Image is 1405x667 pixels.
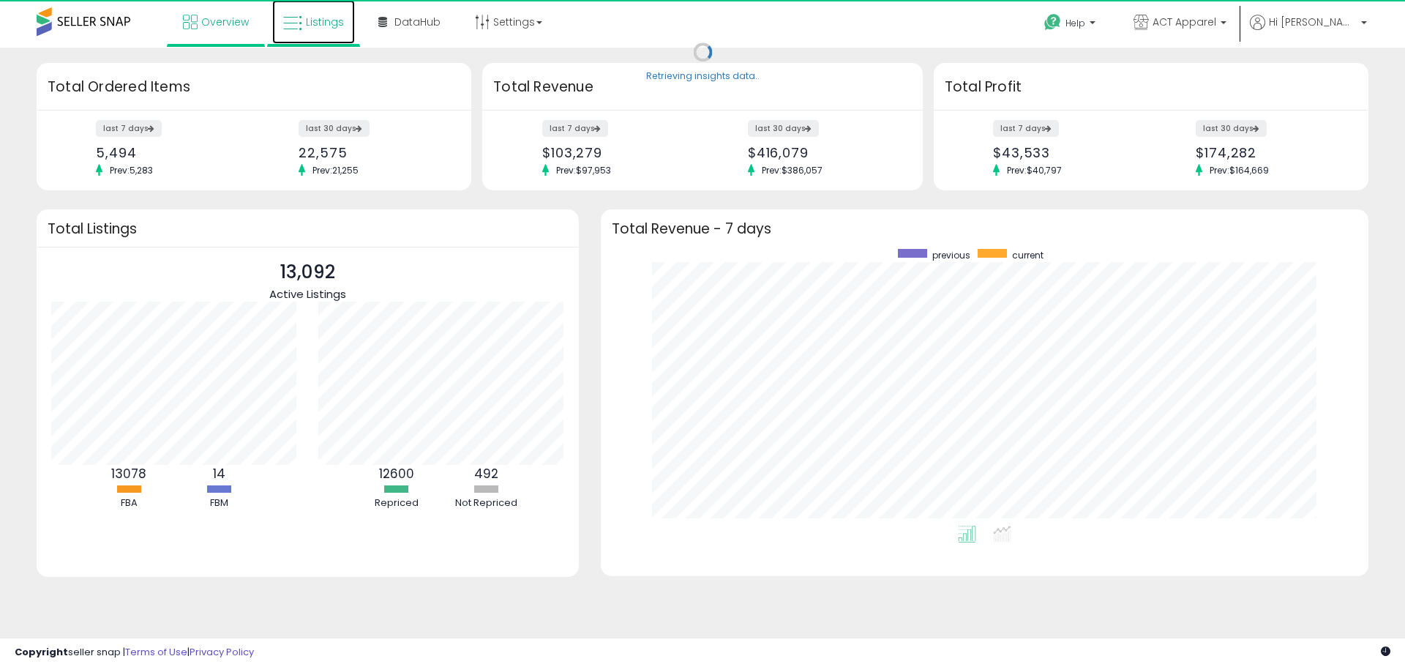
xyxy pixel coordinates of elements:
h3: Total Listings [48,223,568,234]
div: seller snap | | [15,646,254,660]
strong: Copyright [15,645,68,659]
span: Active Listings [269,286,346,302]
p: 13,092 [269,258,346,286]
span: Prev: 21,255 [305,164,366,176]
a: Help [1033,2,1110,48]
div: $416,079 [748,145,897,160]
span: current [1012,249,1044,261]
h3: Total Profit [945,77,1357,97]
label: last 30 days [1196,120,1267,137]
a: Hi [PERSON_NAME] [1250,15,1367,48]
span: previous [932,249,970,261]
span: Help [1065,17,1085,29]
label: last 30 days [299,120,370,137]
i: Get Help [1044,13,1062,31]
span: Prev: 5,283 [102,164,160,176]
div: $103,279 [542,145,692,160]
h3: Total Ordered Items [48,77,460,97]
label: last 7 days [993,120,1059,137]
div: $174,282 [1196,145,1343,160]
div: $43,533 [993,145,1140,160]
span: Hi [PERSON_NAME] [1269,15,1357,29]
div: FBA [85,496,173,510]
label: last 7 days [96,120,162,137]
div: Retrieving insights data.. [646,70,760,83]
b: 13078 [111,465,146,482]
b: 492 [474,465,498,482]
span: Prev: $97,953 [549,164,618,176]
span: Prev: $386,057 [754,164,830,176]
b: 12600 [379,465,414,482]
span: DataHub [394,15,441,29]
div: Repriced [353,496,441,510]
h3: Total Revenue [493,77,912,97]
span: Overview [201,15,249,29]
b: 14 [213,465,225,482]
a: Terms of Use [125,645,187,659]
span: Prev: $164,669 [1202,164,1276,176]
h3: Total Revenue - 7 days [612,223,1357,234]
span: ACT Apparel [1153,15,1216,29]
span: Prev: $40,797 [1000,164,1069,176]
span: Listings [306,15,344,29]
label: last 30 days [748,120,819,137]
div: 5,494 [96,145,243,160]
label: last 7 days [542,120,608,137]
div: Not Repriced [443,496,531,510]
div: 22,575 [299,145,446,160]
a: Privacy Policy [190,645,254,659]
div: FBM [175,496,263,510]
